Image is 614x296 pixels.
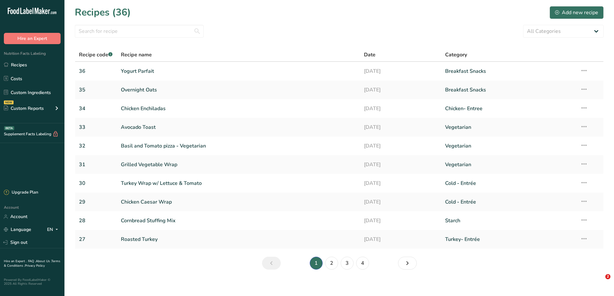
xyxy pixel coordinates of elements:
[121,195,356,209] a: Chicken Caesar Wrap
[364,102,437,115] a: [DATE]
[121,177,356,190] a: Turkey Wrap w/ Lettuce & Tomato
[605,274,610,279] span: 2
[121,83,356,97] a: Overnight Oats
[121,158,356,171] a: Grilled Vegetable Wrap
[550,6,604,19] button: Add new recipe
[79,102,113,115] a: 34
[364,64,437,78] a: [DATE]
[4,278,61,286] div: Powered By FoodLabelMaker © 2025 All Rights Reserved
[4,105,44,112] div: Custom Reports
[121,120,356,134] a: Avocado Toast
[445,214,572,227] a: Starch
[36,259,51,263] a: About Us .
[364,158,437,171] a: [DATE]
[364,177,437,190] a: [DATE]
[445,139,572,153] a: Vegetarian
[75,25,204,38] input: Search for recipe
[79,51,112,58] span: Recipe code
[364,214,437,227] a: [DATE]
[25,263,45,268] a: Privacy Policy
[75,5,131,20] h1: Recipes (36)
[79,195,113,209] a: 29
[79,214,113,227] a: 28
[364,139,437,153] a: [DATE]
[79,233,113,246] a: 27
[445,51,467,59] span: Category
[445,195,572,209] a: Cold - Entrée
[121,233,356,246] a: Roasted Turkey
[121,64,356,78] a: Yogurt Parfait
[262,257,281,270] a: Previous page
[592,274,608,290] iframe: Intercom live chat
[79,158,113,171] a: 31
[364,120,437,134] a: [DATE]
[4,126,14,130] div: BETA
[121,214,356,227] a: Cornbread Stuffing Mix
[121,139,356,153] a: Basil and Tomato pizza - Vegetarian
[356,257,369,270] a: Page 4.
[364,195,437,209] a: [DATE]
[398,257,417,270] a: Next page
[364,233,437,246] a: [DATE]
[445,158,572,171] a: Vegetarian
[445,233,572,246] a: Turkey- Entrée
[4,259,60,268] a: Terms & Conditions .
[79,177,113,190] a: 30
[79,120,113,134] a: 33
[4,33,61,44] button: Hire an Expert
[341,257,354,270] a: Page 3.
[4,259,27,263] a: Hire an Expert .
[79,64,113,78] a: 36
[4,224,31,235] a: Language
[325,257,338,270] a: Page 2.
[47,226,61,234] div: EN
[555,9,598,16] div: Add new recipe
[121,51,152,59] span: Recipe name
[4,100,14,104] div: NEW
[28,259,36,263] a: FAQ .
[445,83,572,97] a: Breakfast Snacks
[364,51,375,59] span: Date
[79,139,113,153] a: 32
[445,64,572,78] a: Breakfast Snacks
[364,83,437,97] a: [DATE]
[445,102,572,115] a: Chicken- Entree
[445,120,572,134] a: Vegetarian
[445,177,572,190] a: Cold - Entrée
[121,102,356,115] a: Chicken Enchiladas
[4,189,38,196] div: Upgrade Plan
[79,83,113,97] a: 35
